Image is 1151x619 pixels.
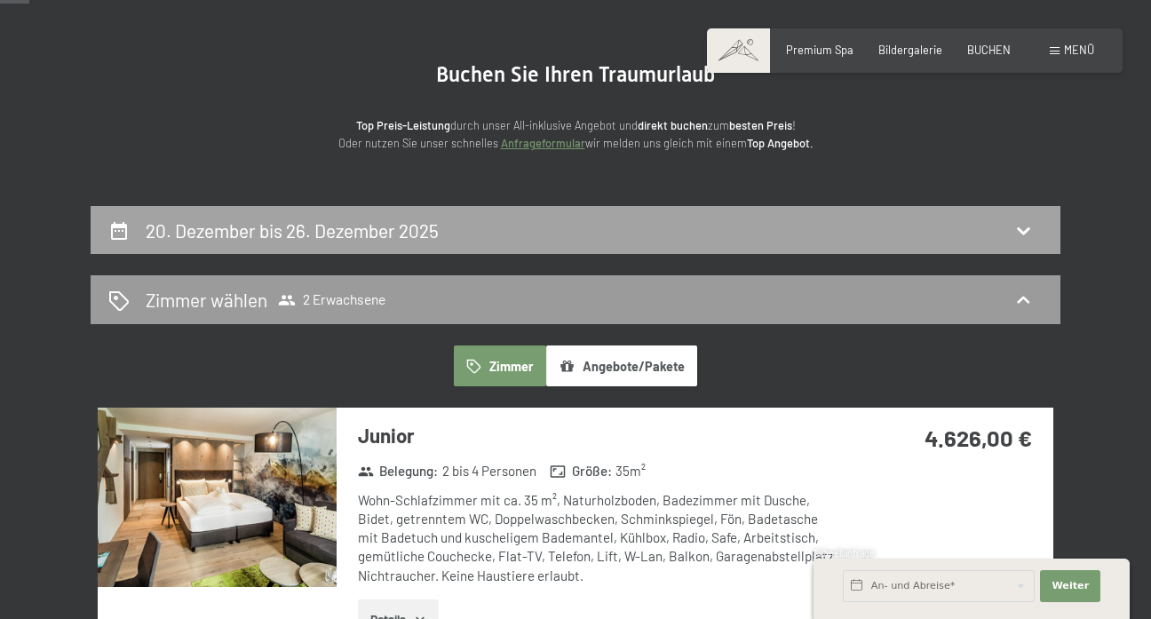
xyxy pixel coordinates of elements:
a: Anfrageformular [501,136,585,150]
a: Bildergalerie [878,43,942,57]
img: mss_renderimg.php [98,408,337,587]
span: Menü [1064,43,1094,57]
span: 2 bis 4 Personen [442,462,536,480]
strong: besten Preis [729,118,792,132]
strong: Belegung : [358,462,439,480]
p: durch unser All-inklusive Angebot und zum ! Oder nutzen Sie unser schnelles wir melden uns gleich... [220,116,931,153]
button: Angebote/Pakete [546,345,697,386]
span: 2 Erwachsene [278,291,385,309]
strong: direkt buchen [638,118,708,132]
strong: Top Angebot. [747,136,814,150]
a: Premium Spa [786,43,853,57]
div: Wohn-Schlafzimmer mit ca. 35 m², Naturholzboden, Badezimmer mit Dusche, Bidet, getrenntem WC, Dop... [358,491,838,585]
span: Buchen Sie Ihren Traumurlaub [436,62,715,87]
span: Schnellanfrage [814,548,875,559]
h2: Zimmer wählen [146,287,267,313]
strong: Größe : [550,462,612,480]
button: Zimmer [454,345,546,386]
span: Weiter [1052,579,1089,593]
h3: Junior [358,422,838,449]
strong: Top Preis-Leistung [356,118,450,132]
a: BUCHEN [967,43,1011,57]
button: Weiter [1040,570,1100,602]
strong: 4.626,00 € [925,424,1032,451]
h2: 20. Dezember bis 26. Dezember 2025 [146,219,439,242]
span: 35 m² [615,462,646,480]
